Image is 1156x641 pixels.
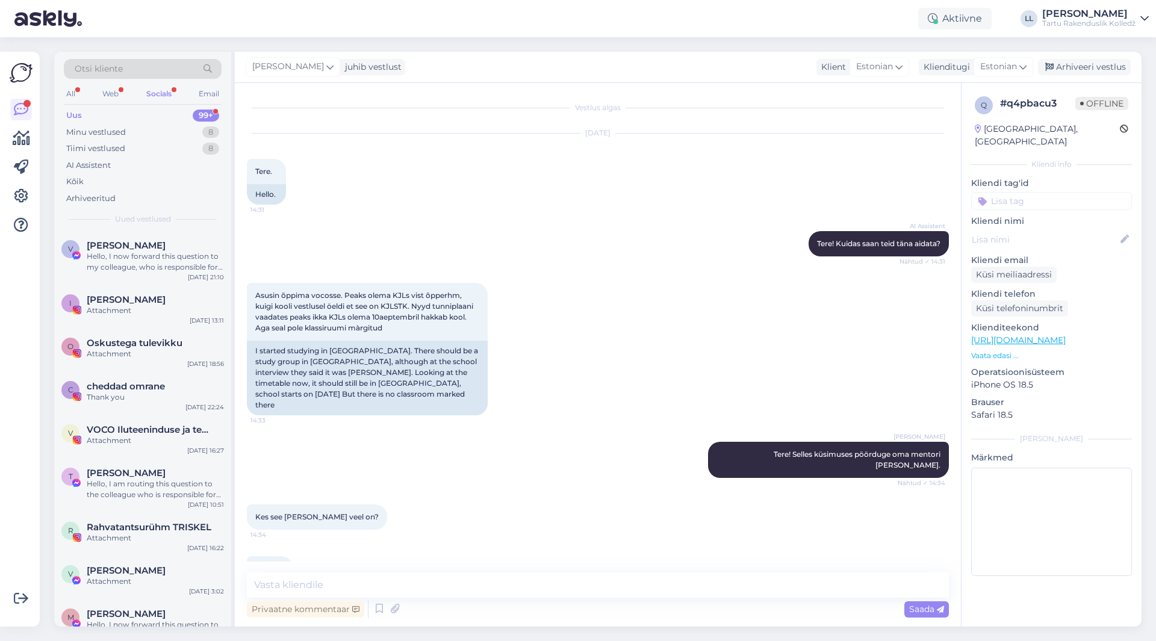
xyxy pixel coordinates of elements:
div: Attachment [87,348,224,359]
span: Vanessa Klimova [87,240,166,251]
p: iPhone OS 18.5 [971,379,1132,391]
span: O [67,342,73,351]
span: Ismail Mirzojev [87,294,166,305]
p: Brauser [971,396,1132,409]
div: Kliendi info [971,159,1132,170]
span: q [981,101,987,110]
span: [PERSON_NAME] [893,432,945,441]
div: Hello, I now forward this question to my colleague, who is responsible for this. The reply will b... [87,251,224,273]
div: Arhiveeritud [66,193,116,205]
span: 14:31 [250,205,296,214]
div: [PERSON_NAME] [971,433,1132,444]
span: 14:33 [250,416,296,425]
div: Minu vestlused [66,126,126,138]
span: Oskustega tulevikku [87,338,182,348]
div: All [64,86,78,102]
p: Kliendi telefon [971,288,1132,300]
span: Tiina Jurs [87,468,166,478]
p: Kliendi nimi [971,215,1132,228]
span: c [68,385,73,394]
span: Tere! Kuidas saan teid täna aidata? [817,239,940,248]
span: Tere! Selles küsimuses pöörduge oma mentori [PERSON_NAME]. [774,450,942,469]
div: [DATE] 3:02 [189,587,224,596]
div: Tartu Rakenduslik Kolledž [1042,19,1136,28]
div: 8 [202,126,219,138]
div: Hello. [247,184,286,205]
div: Hello, I am routing this question to the colleague who is responsible for this topic. The reply m... [87,478,224,500]
div: [DATE] 10:51 [188,500,224,509]
a: [URL][DOMAIN_NAME] [971,335,1066,345]
div: [GEOGRAPHIC_DATA], [GEOGRAPHIC_DATA] [975,123,1120,148]
div: [DATE] 18:56 [187,359,224,368]
div: Klienditugi [919,61,970,73]
div: [DATE] 22:24 [185,403,224,412]
span: VOCO Iluteeninduse ja tekstiili osakond [87,424,212,435]
div: Attachment [87,576,224,587]
span: Nähtud ✓ 14:31 [900,257,945,266]
span: Uued vestlused [115,214,171,225]
div: [DATE] 16:27 [187,446,224,455]
div: # q4pbacu3 [1000,96,1075,111]
span: Offline [1075,97,1128,110]
div: Hello, I now forward this question to my colleague, who is responsible for this. The reply will b... [87,619,224,641]
div: Attachment [87,305,224,316]
p: Klienditeekond [971,321,1132,334]
div: Klient [816,61,846,73]
div: Web [100,86,121,102]
div: 8 [202,143,219,155]
div: [DATE] 13:11 [190,316,224,325]
p: Vaata edasi ... [971,350,1132,361]
span: Tere. [255,167,272,176]
p: Märkmed [971,451,1132,464]
p: Kliendi tag'id [971,177,1132,190]
span: V [68,429,73,438]
span: cheddad omrane [87,381,165,392]
span: [PERSON_NAME] [252,60,324,73]
input: Lisa tag [971,192,1132,210]
span: I [69,299,72,308]
span: Nähtud ✓ 14:34 [898,478,945,488]
div: I started studying in [GEOGRAPHIC_DATA]. There should be a study group in [GEOGRAPHIC_DATA], alth... [247,341,488,415]
div: [DATE] [247,128,949,138]
div: Privaatne kommentaar [247,601,364,618]
div: Uus [66,110,82,122]
a: [PERSON_NAME]Tartu Rakenduslik Kolledž [1042,9,1149,28]
span: Rahvatantsurühm TRISKEL [87,522,211,533]
div: Tiimi vestlused [66,143,125,155]
img: Askly Logo [10,61,33,84]
div: [DATE] 16:22 [187,543,224,553]
div: juhib vestlust [340,61,402,73]
p: Kliendi email [971,254,1132,267]
input: Lisa nimi [972,233,1118,246]
span: M [67,613,74,622]
span: V [68,244,73,253]
div: Attachment [87,435,224,446]
p: Operatsioonisüsteem [971,366,1132,379]
span: Estonian [856,60,893,73]
div: Küsi meiliaadressi [971,267,1057,283]
div: Attachment [87,533,224,543]
span: Estonian [980,60,1017,73]
span: Kes see [PERSON_NAME] veel on? [255,512,379,521]
div: [PERSON_NAME] [1042,9,1136,19]
p: Safari 18.5 [971,409,1132,421]
span: Saada [909,604,944,615]
span: V [68,569,73,578]
div: Socials [144,86,174,102]
span: Asusin õppima vocosse. Peaks olema KJLs vist õpperhm, kuigi kooli vestlusel öeldi et see on KJLST... [255,291,475,332]
div: Aktiivne [918,8,992,29]
div: LL [1021,10,1037,27]
div: Vestlus algas [247,102,949,113]
div: Thank you [87,392,224,403]
div: AI Assistent [66,159,111,172]
div: 99+ [193,110,219,122]
div: Kõik [66,176,84,188]
div: [DATE] 21:10 [188,273,224,282]
span: Vladimir Baskakov [87,565,166,576]
span: AI Assistent [900,221,945,231]
span: R [68,526,73,535]
span: 14:34 [250,530,296,539]
span: Maria Zelinskaja [87,608,166,619]
div: Küsi telefoninumbrit [971,300,1068,317]
span: Otsi kliente [75,63,123,75]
